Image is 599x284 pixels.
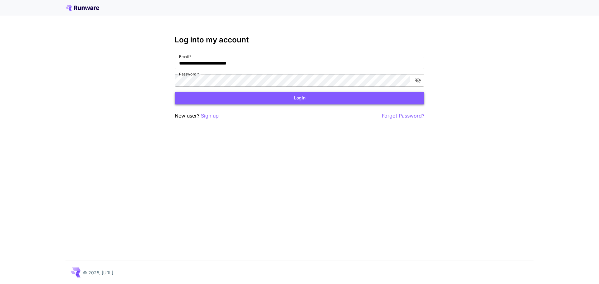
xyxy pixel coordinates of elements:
[175,112,219,120] p: New user?
[175,36,424,44] h3: Log into my account
[83,269,113,276] p: © 2025, [URL]
[412,75,424,86] button: toggle password visibility
[175,92,424,104] button: Login
[201,112,219,120] button: Sign up
[179,54,191,59] label: Email
[179,71,199,77] label: Password
[382,112,424,120] button: Forgot Password?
